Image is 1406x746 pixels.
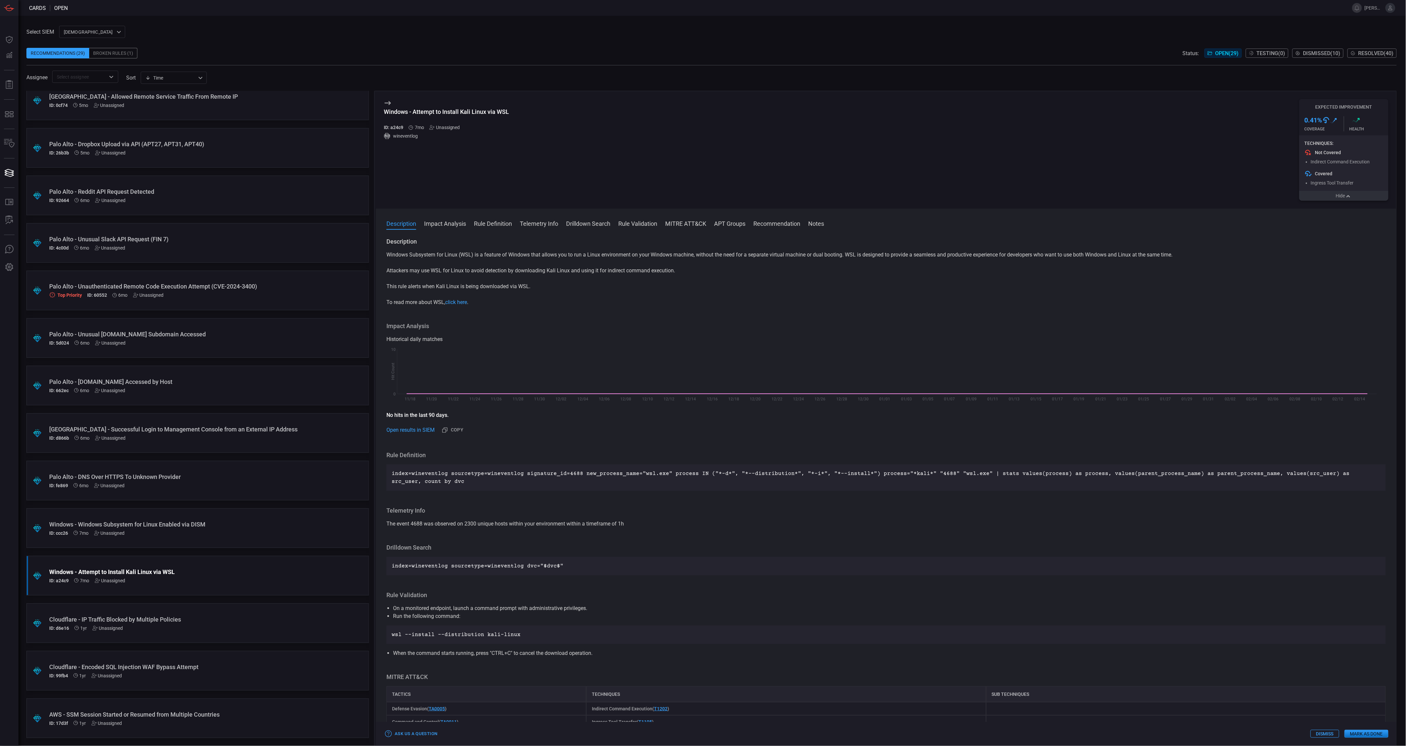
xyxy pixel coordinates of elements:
div: Palo Alto - Mega.nz Accessed by Host [49,378,321,385]
button: Preferences [1,259,17,275]
span: Dismissed ( 10 ) [1303,50,1341,56]
button: Recommendation [753,219,800,227]
span: Indirect Command Execution [1311,159,1370,164]
a: TA0011 [441,719,457,725]
div: Palo Alto - Unusual Slack API Request (FIN 7) [49,236,321,243]
button: Dismiss [1311,730,1339,738]
text: 02/04 [1246,397,1257,401]
text: Hit Count [391,363,396,380]
a: T1105 [638,719,652,725]
div: Time [145,75,196,81]
text: 01/17 [1052,397,1063,401]
div: wineventlog [384,133,509,139]
text: 01/03 [901,397,912,401]
div: Windows - Windows Subsystem for Linux Enabled via DISM [49,521,321,528]
span: Mar 03, 2025 1:55 AM [80,483,89,488]
text: 01/07 [944,397,955,401]
text: 01/23 [1117,397,1128,401]
button: Detections [1,48,17,63]
div: Unassigned [95,150,126,155]
button: ALERT ANALYSIS [1,212,17,228]
text: 12/22 [772,397,782,401]
div: Palo Alto - Allowed Remote Service Traffic From Remote IP [49,93,321,100]
text: 01/21 [1095,397,1106,401]
div: Unassigned [94,483,125,488]
text: 11/30 [534,397,545,401]
span: Feb 17, 2025 8:42 AM [80,578,90,583]
text: 01/13 [1009,397,1020,401]
button: Copy [440,424,466,435]
h5: ID: 92664 [49,198,69,203]
button: Impact Analysis [424,219,466,227]
div: Unassigned [91,721,122,726]
span: Apr 01, 2025 3:03 AM [79,103,89,108]
text: 11/28 [513,397,523,401]
button: Reports [1,77,17,93]
text: 01/31 [1203,397,1214,401]
p: wsl --install --distribution kali-linux [392,631,1381,639]
text: 02/08 [1289,397,1300,401]
div: Recommendations (29) [26,48,89,58]
span: Indirect Command Execution ( ) [592,706,669,711]
button: Notes [808,219,824,227]
text: 02/06 [1268,397,1279,401]
button: Open [107,72,116,82]
button: APT Groups [714,219,745,227]
button: Cards [1,165,17,181]
button: Dismissed(10) [1292,49,1344,58]
div: Not Covered [1305,149,1383,156]
p: index=wineventlog sourcetype=wineventlog dvc="$dvc$" [392,562,1381,570]
span: Jul 31, 2024 4:21 AM [81,626,87,631]
div: Unassigned [94,103,125,108]
text: 02/14 [1354,397,1365,401]
text: 11/26 [491,397,502,401]
strong: No hits in the last 90 days. [386,412,449,418]
div: Palo Alto - Reddit API Request Detected [49,188,321,195]
text: 12/20 [750,397,761,401]
button: MITRE ATT&CK [665,219,706,227]
div: Techniques: [1305,141,1383,146]
span: Feb 17, 2025 8:42 AM [415,125,424,130]
text: 10 [391,347,396,352]
span: Mar 18, 2025 11:29 PM [119,292,128,298]
span: Mar 10, 2025 5:56 AM [81,435,90,441]
text: 12/30 [858,397,869,401]
text: 12/02 [556,397,567,401]
div: Unassigned [429,125,460,130]
text: 12/10 [642,397,653,401]
div: Palo Alto - Dropbox Upload via API (APT27, APT31, APT40) [49,141,321,148]
text: 01/11 [988,397,998,401]
div: Unassigned [95,245,126,251]
h5: ID: 17d3f [49,721,68,726]
a: Open results in SIEM [386,426,435,434]
text: 12/18 [729,397,739,401]
a: click here [445,299,467,305]
text: 02/10 [1311,397,1322,401]
span: [PERSON_NAME][EMAIL_ADDRESS][PERSON_NAME][DOMAIN_NAME] [1365,5,1383,11]
div: Palo Alto - Successful Login to Management Console from an External IP Address [49,426,321,433]
div: Unassigned [91,673,122,678]
div: Unassigned [95,578,126,583]
span: Feb 25, 2025 1:36 AM [80,530,89,536]
text: 11/20 [426,397,437,401]
div: Coverage [1305,127,1344,131]
div: Techniques [586,686,986,702]
text: 11/18 [405,397,415,401]
span: Jul 31, 2024 4:21 AM [80,721,86,726]
p: index=wineventlog sourcetype=wineventlog signature_id=4688 new_process_name="wsl.exe" process IN ... [392,470,1381,486]
text: 12/24 [793,397,804,401]
button: Ask Us A Question [1,242,17,257]
span: Command and Control ( ) [392,719,458,725]
text: 12/08 [621,397,631,401]
div: Cloudflare - Encoded SQL Injection WAF Bypass Attempt [49,663,321,670]
label: Select SIEM [26,29,54,35]
text: 11/24 [469,397,480,401]
button: Rule Catalog [1,194,17,210]
text: 01/29 [1182,397,1193,401]
div: Palo Alto - DNS Over HTTPS To Unknown Provider [49,473,321,480]
h3: Impact Analysis [386,322,1386,330]
h5: ID: 26b3b [49,150,69,155]
div: Unassigned [95,340,126,346]
span: open [54,5,68,11]
span: Defense Evasion ( ) [392,706,447,711]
